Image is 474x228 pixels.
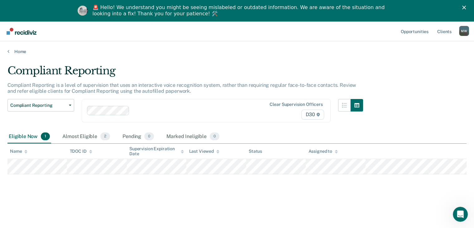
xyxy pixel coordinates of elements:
[249,149,262,154] div: Status
[7,64,363,82] div: Compliant Reporting
[270,102,323,107] div: Clear supervision officers
[459,26,469,36] div: M W
[7,49,467,54] a: Home
[165,130,221,144] div: Marked Ineligible0
[93,4,387,17] div: 🚨 Hello! We understand you might be seeing mislabeled or outdated information. We are aware of th...
[121,130,155,144] div: Pending0
[10,149,27,154] div: Name
[308,149,338,154] div: Assigned to
[10,103,66,108] span: Compliant Reporting
[7,28,36,35] img: Recidiviz
[301,110,324,120] span: D30
[78,6,88,16] img: Profile image for Kim
[7,130,51,144] div: Eligible Now1
[189,149,219,154] div: Last Viewed
[7,99,74,112] button: Compliant Reporting
[61,130,111,144] div: Almost Eligible2
[453,207,468,222] iframe: Intercom live chat
[69,149,92,154] div: TDOC ID
[144,132,154,141] span: 0
[41,132,50,141] span: 1
[7,82,356,94] p: Compliant Reporting is a level of supervision that uses an interactive voice recognition system, ...
[459,26,469,36] button: Profile dropdown button
[462,6,468,9] div: Close
[210,132,219,141] span: 0
[100,132,110,141] span: 2
[436,21,453,41] a: Clients
[400,21,430,41] a: Opportunities
[129,146,184,157] div: Supervision Expiration Date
